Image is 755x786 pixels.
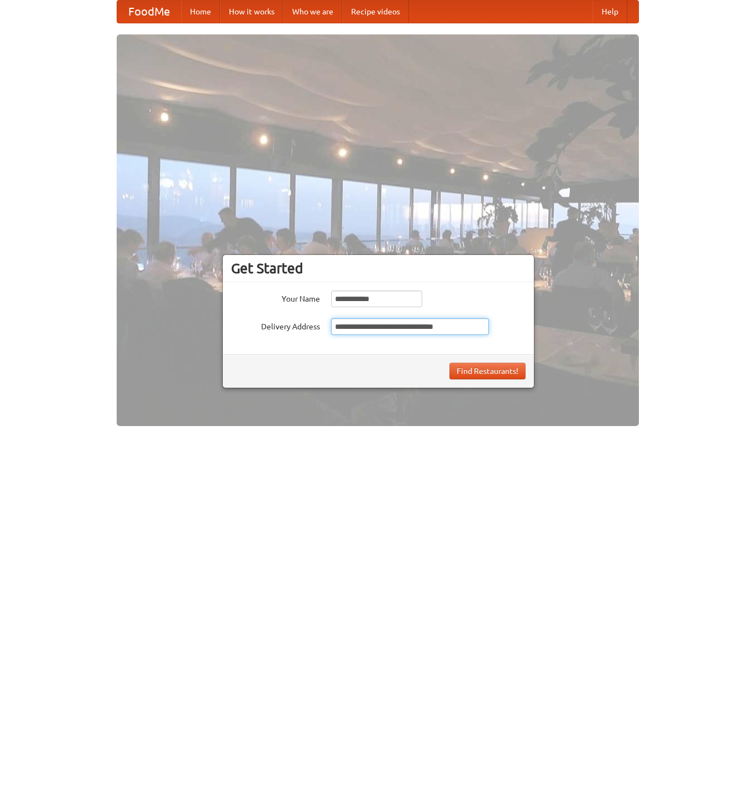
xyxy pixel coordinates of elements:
a: Recipe videos [342,1,409,23]
a: Help [593,1,627,23]
label: Delivery Address [231,318,320,332]
h3: Get Started [231,260,526,277]
label: Your Name [231,291,320,304]
button: Find Restaurants! [449,363,526,379]
a: Who we are [283,1,342,23]
a: FoodMe [117,1,181,23]
a: Home [181,1,220,23]
a: How it works [220,1,283,23]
